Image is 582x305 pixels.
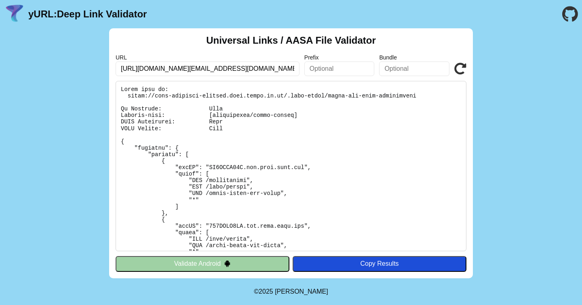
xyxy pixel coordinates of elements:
[304,61,375,76] input: Optional
[224,260,231,267] img: droidIcon.svg
[304,54,375,61] label: Prefix
[297,260,462,267] div: Copy Results
[379,54,449,61] label: Bundle
[206,35,376,46] h2: Universal Links / AASA File Validator
[379,61,449,76] input: Optional
[116,54,299,61] label: URL
[293,256,466,271] button: Copy Results
[4,4,25,25] img: yURL Logo
[28,8,147,20] a: yURL:Deep Link Validator
[275,288,328,295] a: Michael Ibragimchayev's Personal Site
[116,61,299,76] input: Required
[259,288,273,295] span: 2025
[254,278,328,305] footer: ©
[116,81,466,251] pre: Lorem ipsu do: sitam://cons-adipisci-elitsed.doei.tempo.in.ut/.labo-etdol/magna-ali-enim-adminimv...
[116,256,289,271] button: Validate Android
